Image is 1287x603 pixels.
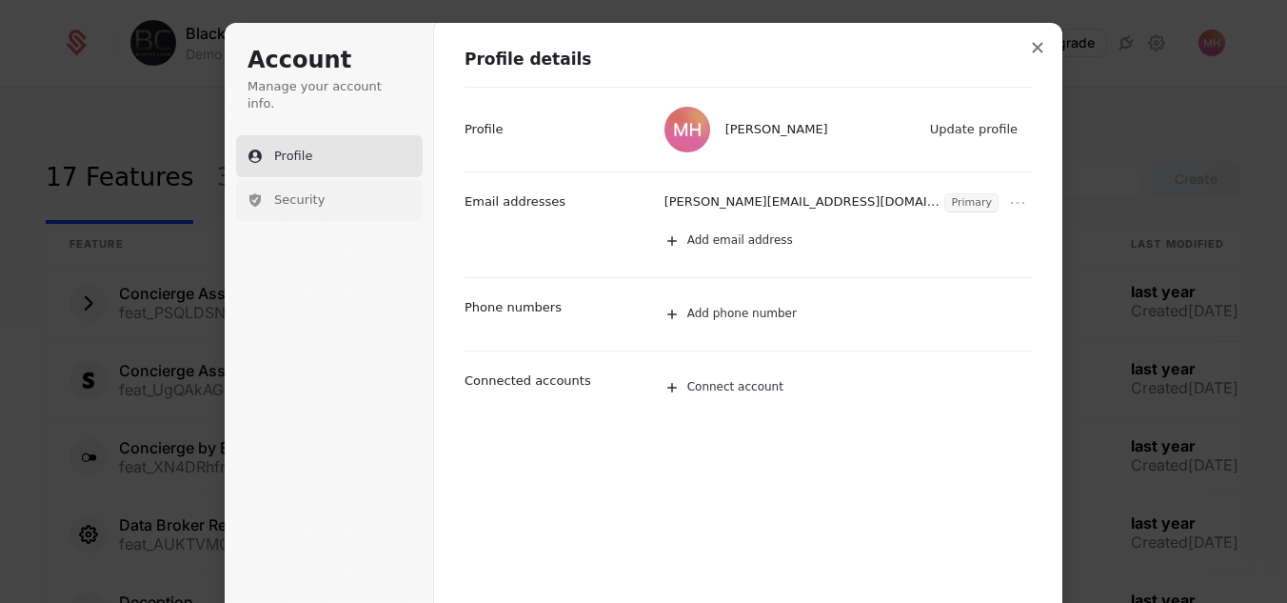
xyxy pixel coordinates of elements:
[465,121,503,138] p: Profile
[274,148,312,165] span: Profile
[687,307,797,322] span: Add phone number
[236,135,423,177] button: Profile
[1006,191,1029,214] button: Open menu
[236,179,423,221] button: Security
[655,367,1033,409] button: Connect account
[465,372,591,390] p: Connected accounts
[687,380,783,395] span: Connect account
[465,299,562,316] p: Phone numbers
[465,193,565,211] p: Email addresses
[247,46,411,76] h1: Account
[274,191,325,209] span: Security
[687,233,793,249] span: Add email address
[664,107,710,152] img: Mircea Harapu
[664,193,941,212] p: [PERSON_NAME][EMAIL_ADDRESS][DOMAIN_NAME]
[725,121,828,138] span: [PERSON_NAME]
[655,293,1054,335] button: Add phone number
[1020,30,1055,65] button: Close modal
[655,220,1054,262] button: Add email address
[921,115,1029,144] button: Update profile
[945,194,998,211] span: Primary
[465,49,1033,71] h1: Profile details
[247,78,411,112] p: Manage your account info.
